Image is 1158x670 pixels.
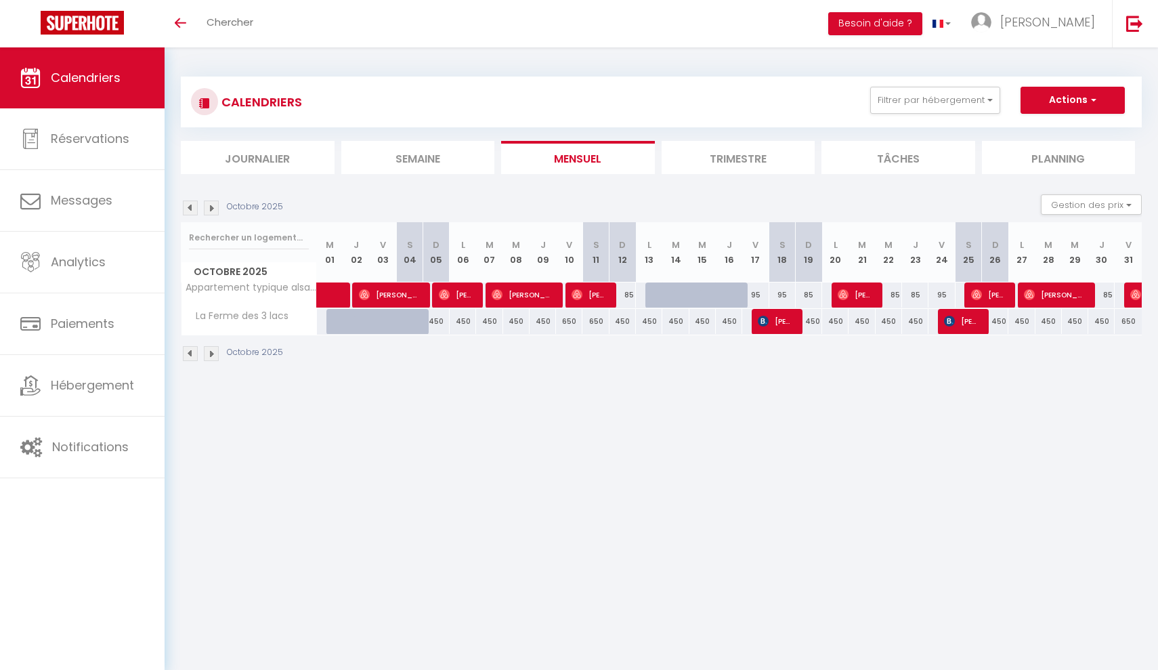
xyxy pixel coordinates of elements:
[593,238,599,251] abbr: S
[902,282,928,308] div: 85
[609,222,636,282] th: 12
[380,238,386,251] abbr: V
[1041,194,1142,215] button: Gestion des prix
[966,238,972,251] abbr: S
[407,238,413,251] abbr: S
[189,226,309,250] input: Rechercher un logement...
[727,238,732,251] abbr: J
[1062,222,1088,282] th: 29
[769,282,796,308] div: 95
[1088,222,1115,282] th: 30
[758,308,793,334] span: [PERSON_NAME]
[982,141,1136,174] li: Planning
[796,282,822,308] div: 85
[822,309,849,334] div: 450
[619,238,626,251] abbr: D
[582,309,609,334] div: 650
[353,238,359,251] abbr: J
[742,282,769,308] div: 95
[540,238,546,251] abbr: J
[828,12,922,35] button: Besoin d'aide ?
[647,238,651,251] abbr: L
[227,201,283,213] p: Octobre 2025
[1000,14,1095,30] span: [PERSON_NAME]
[982,222,1008,282] th: 26
[184,282,319,293] span: Appartement typique alsacien hyper centre
[181,141,335,174] li: Journalier
[396,222,423,282] th: 04
[184,309,292,324] span: La Ferme des 3 lacs
[218,87,302,117] h3: CALENDRIERS
[849,222,875,282] th: 21
[359,282,421,308] span: [PERSON_NAME]
[326,238,334,251] abbr: M
[982,309,1008,334] div: 450
[884,238,893,251] abbr: M
[689,222,716,282] th: 15
[51,69,121,86] span: Calendriers
[971,12,991,33] img: ...
[698,238,706,251] abbr: M
[939,238,945,251] abbr: V
[913,238,918,251] abbr: J
[41,11,124,35] img: Super Booking
[51,315,114,332] span: Paiements
[928,222,955,282] th: 24
[566,238,572,251] abbr: V
[51,192,112,209] span: Messages
[636,309,662,334] div: 450
[876,222,902,282] th: 22
[503,309,530,334] div: 450
[876,282,902,308] div: 85
[870,87,1000,114] button: Filtrer par hébergement
[207,15,253,29] span: Chercher
[672,238,680,251] abbr: M
[227,346,283,359] p: Octobre 2025
[433,238,439,251] abbr: D
[805,238,812,251] abbr: D
[492,282,553,308] span: [PERSON_NAME]
[556,309,582,334] div: 650
[1115,222,1142,282] th: 31
[1035,222,1062,282] th: 28
[370,222,396,282] th: 03
[779,238,786,251] abbr: S
[423,309,450,334] div: 450
[476,222,502,282] th: 07
[450,309,476,334] div: 450
[971,282,1006,308] span: [PERSON_NAME]
[181,262,316,282] span: Octobre 2025
[849,309,875,334] div: 450
[689,309,716,334] div: 450
[501,141,655,174] li: Mensuel
[609,282,636,308] div: 85
[512,238,520,251] abbr: M
[944,308,979,334] span: [PERSON_NAME]
[752,238,758,251] abbr: V
[556,222,582,282] th: 10
[716,222,742,282] th: 16
[902,309,928,334] div: 450
[1035,309,1062,334] div: 450
[1024,282,1086,308] span: [PERSON_NAME]
[1088,309,1115,334] div: 450
[1062,309,1088,334] div: 450
[662,141,815,174] li: Trimestre
[876,309,902,334] div: 450
[11,5,51,46] button: Ouvrir le widget de chat LiveChat
[1021,87,1125,114] button: Actions
[796,222,822,282] th: 19
[1008,309,1035,334] div: 450
[834,238,838,251] abbr: L
[796,309,822,334] div: 450
[821,141,975,174] li: Tâches
[1126,15,1143,32] img: logout
[1044,238,1052,251] abbr: M
[636,222,662,282] th: 13
[1088,282,1115,308] div: 85
[742,222,769,282] th: 17
[1071,238,1079,251] abbr: M
[1125,238,1132,251] abbr: V
[1020,238,1024,251] abbr: L
[838,282,873,308] span: [PERSON_NAME]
